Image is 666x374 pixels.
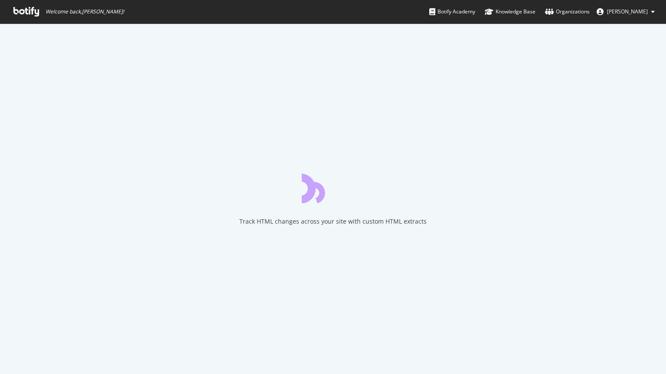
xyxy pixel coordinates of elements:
[46,8,124,15] span: Welcome back, [PERSON_NAME] !
[545,7,590,16] div: Organizations
[239,217,427,226] div: Track HTML changes across your site with custom HTML extracts
[607,8,648,15] span: Joyce Sissi
[302,172,364,203] div: animation
[429,7,475,16] div: Botify Academy
[485,7,535,16] div: Knowledge Base
[590,5,662,19] button: [PERSON_NAME]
